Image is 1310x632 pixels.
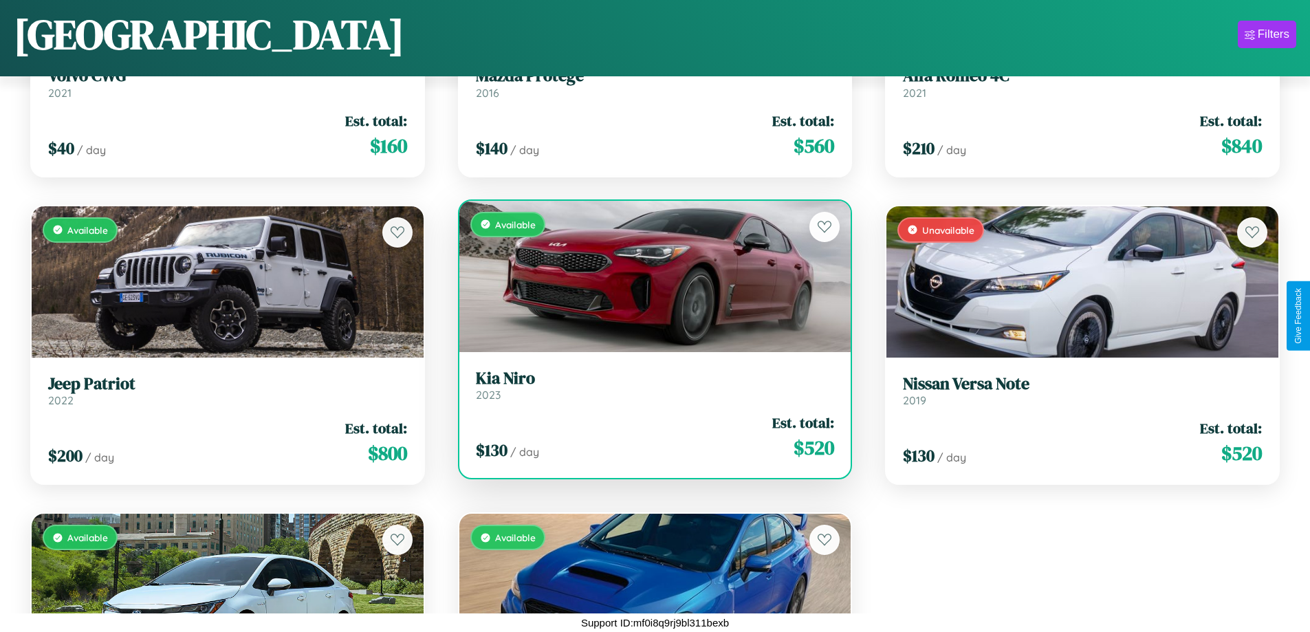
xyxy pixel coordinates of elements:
a: Kia Niro2023 [476,369,835,402]
a: Volvo CWG2021 [48,66,407,100]
h3: Jeep Patriot [48,374,407,394]
a: Alfa Romeo 4C2021 [903,66,1262,100]
span: Available [495,532,536,543]
div: Give Feedback [1293,288,1303,344]
span: Est. total: [1200,111,1262,131]
span: / day [510,445,539,459]
h3: Alfa Romeo 4C [903,66,1262,86]
span: Est. total: [772,111,834,131]
div: Filters [1258,28,1289,41]
span: / day [510,143,539,157]
span: / day [85,450,114,464]
span: 2019 [903,393,926,407]
span: $ 160 [370,132,407,160]
span: Est. total: [772,413,834,433]
span: $ 210 [903,137,935,160]
h3: Nissan Versa Note [903,374,1262,394]
span: / day [937,143,966,157]
span: $ 520 [794,434,834,461]
span: 2021 [48,86,72,100]
span: / day [77,143,106,157]
span: $ 800 [368,439,407,467]
span: $ 130 [476,439,507,461]
span: 2016 [476,86,499,100]
h1: [GEOGRAPHIC_DATA] [14,6,404,63]
span: $ 40 [48,137,74,160]
span: Available [495,219,536,230]
p: Support ID: mf0i8q9rj9bl311bexb [581,613,729,632]
a: Nissan Versa Note2019 [903,374,1262,408]
span: Available [67,224,108,236]
span: $ 140 [476,137,507,160]
span: 2022 [48,393,74,407]
h3: Kia Niro [476,369,835,389]
span: $ 560 [794,132,834,160]
span: $ 130 [903,444,935,467]
span: $ 200 [48,444,83,467]
span: $ 520 [1221,439,1262,467]
span: Available [67,532,108,543]
a: Jeep Patriot2022 [48,374,407,408]
span: 2023 [476,388,501,402]
span: Est. total: [1200,418,1262,438]
span: 2021 [903,86,926,100]
h3: Volvo CWG [48,66,407,86]
h3: Mazda Protege [476,66,835,86]
a: Mazda Protege2016 [476,66,835,100]
span: $ 840 [1221,132,1262,160]
span: Est. total: [345,418,407,438]
span: Unavailable [922,224,974,236]
span: / day [937,450,966,464]
button: Filters [1238,21,1296,48]
span: Est. total: [345,111,407,131]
